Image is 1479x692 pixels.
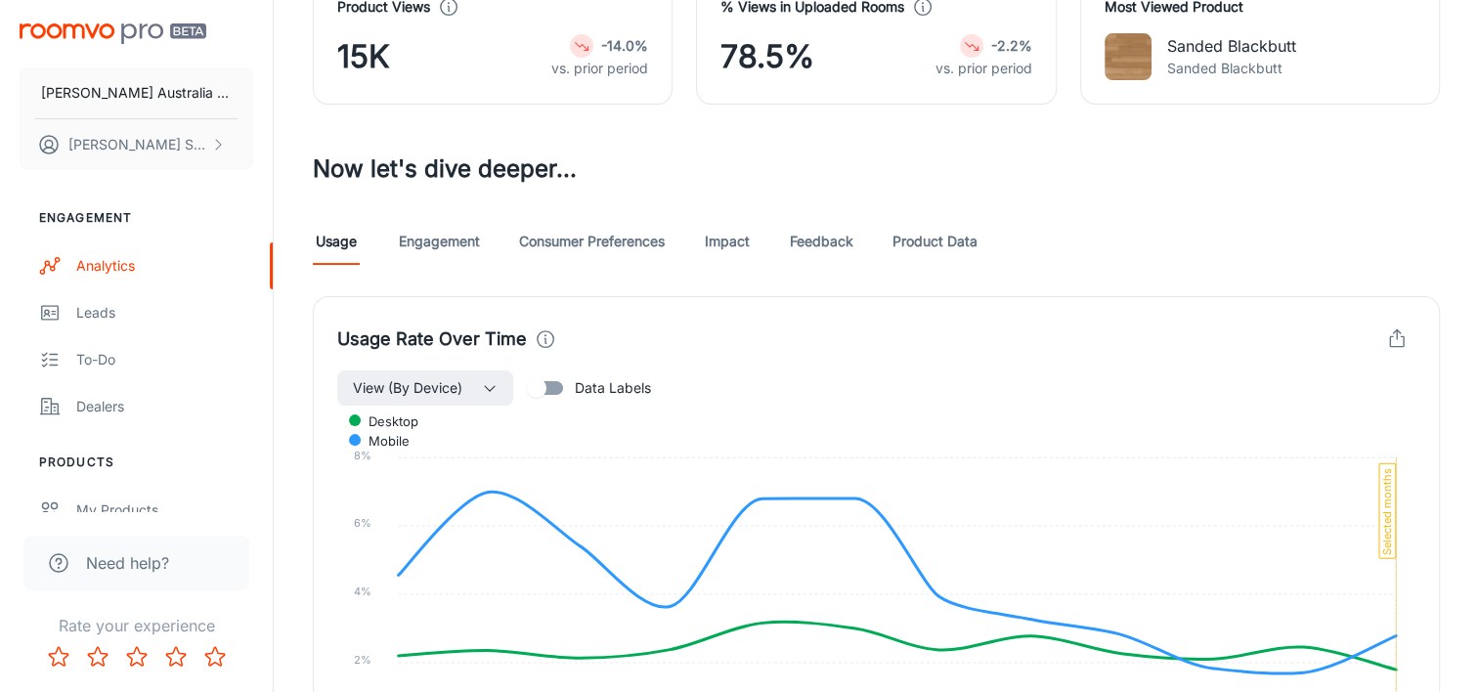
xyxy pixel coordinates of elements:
[354,432,410,450] span: mobile
[76,255,253,277] div: Analytics
[313,218,360,265] a: Usage
[354,516,371,530] tspan: 6%
[337,33,390,80] span: 15K
[313,151,1440,187] h3: Now let's dive deeper...
[76,499,253,521] div: My Products
[117,637,156,676] button: Rate 3 star
[337,370,513,406] button: View (By Device)
[16,614,257,637] p: Rate your experience
[399,218,480,265] a: Engagement
[86,551,169,575] span: Need help?
[1167,34,1296,58] p: Sanded Blackbutt
[196,637,235,676] button: Rate 5 star
[354,448,371,461] tspan: 8%
[354,584,371,598] tspan: 4%
[704,218,751,265] a: Impact
[353,376,462,400] span: View (By Device)
[551,58,648,79] p: vs. prior period
[39,637,78,676] button: Rate 1 star
[76,302,253,324] div: Leads
[892,218,978,265] a: Product Data
[76,349,253,370] div: To-do
[519,218,665,265] a: Consumer Preferences
[41,82,232,104] p: [PERSON_NAME] Australia Commercial
[1167,58,1296,79] p: Sanded Blackbutt
[720,33,814,80] span: 78.5%
[1105,33,1152,80] img: Sanded Blackbutt
[354,412,418,430] span: desktop
[20,119,253,170] button: [PERSON_NAME] Slight
[156,637,196,676] button: Rate 4 star
[354,653,371,667] tspan: 2%
[68,134,206,155] p: [PERSON_NAME] Slight
[935,58,1032,79] p: vs. prior period
[337,325,527,353] h4: Usage Rate Over Time
[20,23,206,44] img: Roomvo PRO Beta
[575,377,651,399] span: Data Labels
[991,37,1032,54] strong: -2.2%
[790,218,853,265] a: Feedback
[601,37,648,54] strong: -14.0%
[78,637,117,676] button: Rate 2 star
[20,67,253,118] button: [PERSON_NAME] Australia Commercial
[76,396,253,417] div: Dealers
